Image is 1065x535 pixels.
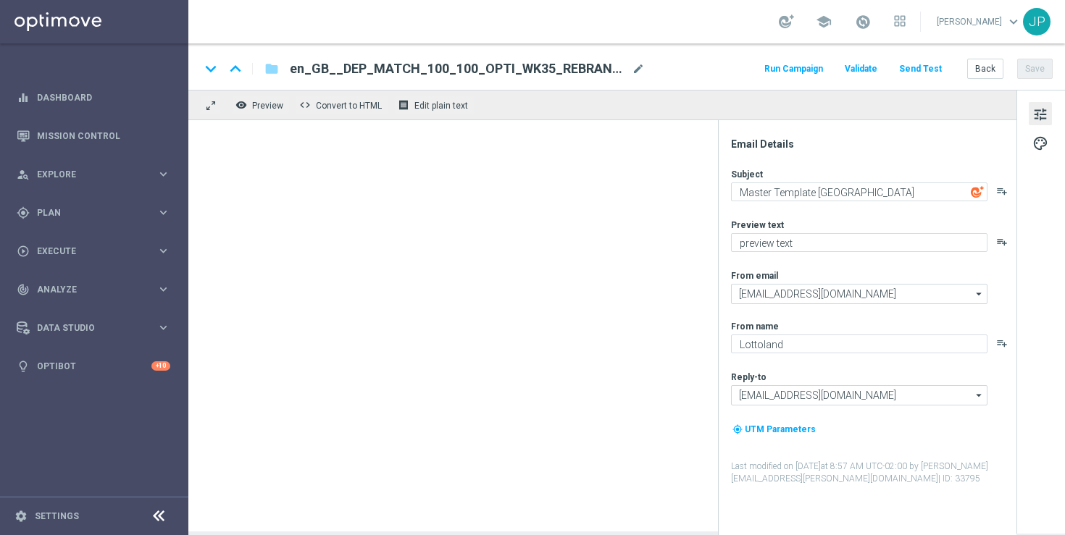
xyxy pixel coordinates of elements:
span: Edit plain text [414,101,468,111]
i: lightbulb [17,360,30,373]
i: keyboard_arrow_right [156,321,170,334]
button: Send Test [897,59,944,79]
span: Validate [845,64,877,74]
button: palette [1029,131,1052,154]
a: Settings [35,512,79,521]
i: keyboard_arrow_right [156,206,170,219]
button: gps_fixed Plan keyboard_arrow_right [16,207,171,219]
div: JP [1023,8,1051,35]
button: playlist_add [996,337,1008,349]
span: UTM Parameters [745,424,816,434]
i: my_location [732,424,743,434]
i: remove_red_eye [235,99,247,111]
i: folder [264,60,279,77]
button: play_circle_outline Execute keyboard_arrow_right [16,245,171,257]
a: [PERSON_NAME]keyboard_arrow_down [935,11,1023,33]
div: Analyze [17,283,156,296]
i: track_changes [17,283,30,296]
div: Execute [17,245,156,258]
span: palette [1032,134,1048,153]
span: tune [1032,105,1048,124]
span: Data Studio [37,324,156,332]
button: Save [1017,59,1053,79]
button: lightbulb Optibot +10 [16,361,171,372]
span: en_GB__DEP_MATCH_100_100_OPTI_WK35_REBRAND__NVIP_EMA_TAC_GM [290,60,626,77]
a: Mission Control [37,117,170,155]
a: Dashboard [37,78,170,117]
i: settings [14,510,28,523]
i: keyboard_arrow_right [156,244,170,258]
button: Data Studio keyboard_arrow_right [16,322,171,334]
button: remove_red_eye Preview [232,96,290,114]
div: Plan [17,206,156,219]
div: Data Studio [17,321,156,334]
button: folder [263,57,280,80]
span: keyboard_arrow_down [1006,14,1022,30]
i: keyboard_arrow_down [200,58,222,80]
a: Optibot [37,347,151,385]
button: tune [1029,102,1052,125]
i: gps_fixed [17,206,30,219]
button: Mission Control [16,130,171,142]
span: mode_edit [632,62,645,75]
span: | ID: 33795 [938,473,980,484]
input: Select [731,385,987,405]
div: Optibot [17,347,170,385]
input: Select [731,284,987,304]
button: Run Campaign [762,59,825,79]
i: arrow_drop_down [972,386,987,405]
label: From email [731,270,778,282]
div: Dashboard [17,78,170,117]
i: keyboard_arrow_right [156,167,170,181]
span: Convert to HTML [316,101,382,111]
i: keyboard_arrow_right [156,282,170,296]
i: equalizer [17,91,30,104]
label: From name [731,321,779,332]
span: Explore [37,170,156,179]
label: Reply-to [731,371,767,383]
i: play_circle_outline [17,245,30,258]
span: code [299,99,311,111]
i: keyboard_arrow_up [225,58,246,80]
button: receipt Edit plain text [394,96,475,114]
i: person_search [17,168,30,181]
button: Back [967,59,1003,79]
span: Analyze [37,285,156,294]
div: Email Details [731,138,1015,151]
i: receipt [398,99,409,111]
button: person_search Explore keyboard_arrow_right [16,169,171,180]
label: Subject [731,169,763,180]
div: +10 [151,361,170,371]
button: equalizer Dashboard [16,92,171,104]
label: Preview text [731,219,784,231]
span: Preview [252,101,283,111]
button: playlist_add [996,185,1008,197]
button: Validate [843,59,880,79]
label: Last modified on [DATE] at 8:57 AM UTC-02:00 by [PERSON_NAME][EMAIL_ADDRESS][PERSON_NAME][DOMAIN_... [731,460,1015,485]
div: Explore [17,168,156,181]
img: optiGenie.svg [971,185,984,198]
button: my_location UTM Parameters [731,421,817,437]
button: playlist_add [996,236,1008,248]
span: Execute [37,247,156,256]
span: school [816,14,832,30]
i: arrow_drop_down [972,285,987,303]
button: track_changes Analyze keyboard_arrow_right [16,284,171,295]
div: Mission Control [17,117,170,155]
span: Plan [37,208,156,217]
button: code Convert to HTML [296,96,388,114]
